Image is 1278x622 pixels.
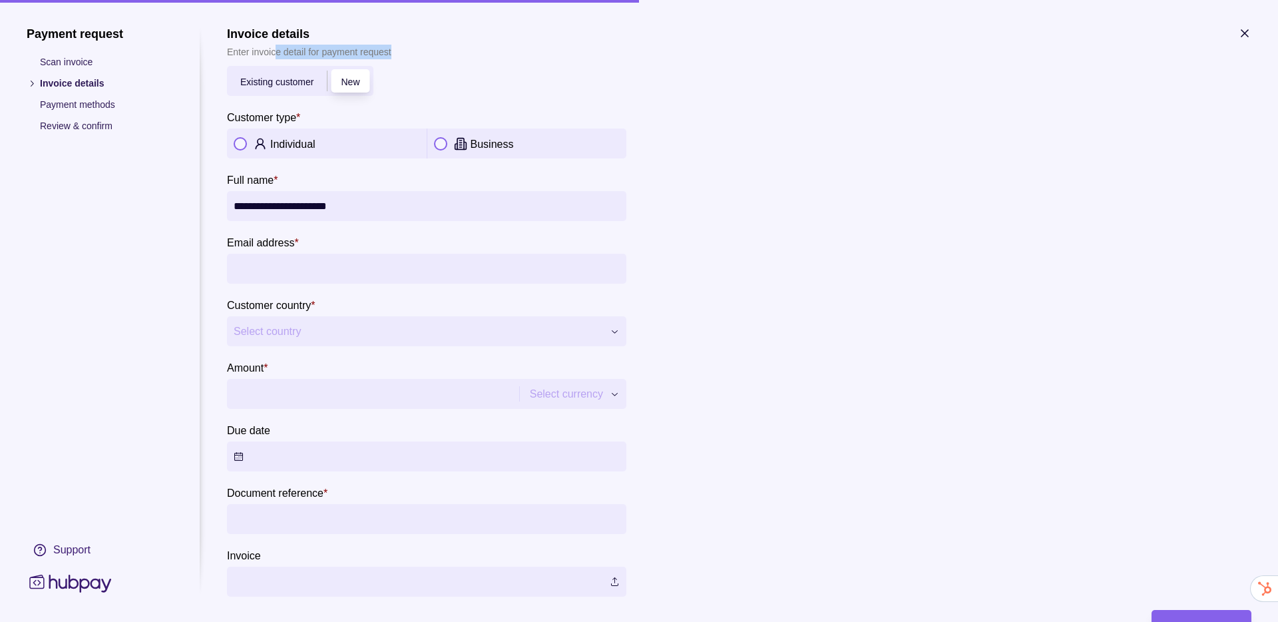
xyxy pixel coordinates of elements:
button: Due date [227,442,626,471]
label: Amount [227,360,268,376]
input: Full name [234,191,620,221]
div: newRemitter [227,66,373,96]
input: amount [234,379,509,409]
p: Individual [270,139,316,150]
p: Review & confirm [40,119,173,133]
p: Customer type [227,112,296,123]
p: Document reference [227,487,323,499]
p: Scan invoice [40,55,173,69]
p: Business [471,139,514,150]
span: Existing customer [240,77,314,87]
p: Payment methods [40,97,173,112]
label: Invoice [227,547,261,563]
p: Full name [227,174,274,186]
label: Due date [227,422,270,438]
label: Customer country [227,297,316,313]
input: Document reference [234,504,620,534]
label: Email address [227,234,299,250]
h1: Invoice details [227,27,391,41]
a: Support [27,536,173,564]
p: Invoice [227,550,261,561]
label: Document reference [227,485,327,501]
p: Customer country [227,300,311,311]
h1: Payment request [27,27,173,41]
p: Due date [227,425,270,436]
p: Invoice details [40,76,173,91]
p: Enter invoice detail for payment request [227,45,391,59]
div: Support [53,543,91,557]
label: Full name [227,172,278,188]
p: Email address [227,237,294,248]
span: New [341,77,359,87]
input: Email address [234,254,620,284]
p: Amount [227,362,264,374]
label: Customer type [227,109,300,125]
